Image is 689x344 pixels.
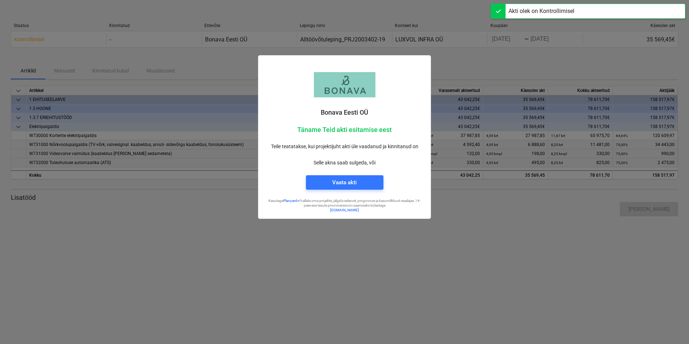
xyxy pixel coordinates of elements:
[283,199,297,203] a: Planyard
[332,178,357,187] div: Vaata akti
[264,143,425,150] p: Teile teatatakse, kui projektijuht akti üle vaadanud ja kinnitanud on
[264,159,425,167] p: Selle akna saab sulgeda, või
[508,7,574,16] div: Akti olek on Kontrollimisel
[264,125,425,134] p: Täname Teid akti esitamise eest
[264,198,425,208] p: Kasutage et hallata oma projekte, jälgida eelarvet, prognoose ja kasumlikkust reaalajas. 14-päeva...
[264,108,425,117] p: Bonava Eesti OÜ
[306,175,383,190] button: Vaata akti
[330,208,359,212] a: [DOMAIN_NAME]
